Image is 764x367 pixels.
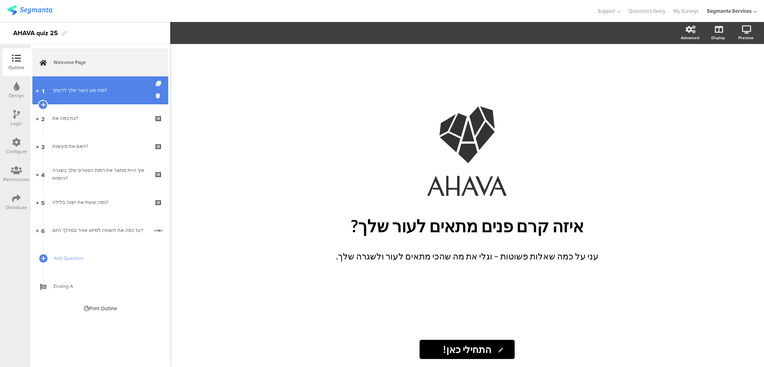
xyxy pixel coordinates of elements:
input: Start [420,340,514,359]
span: 4 [41,170,45,179]
span: 2 [41,114,45,123]
span: Support [598,7,615,15]
div: AHAVA quiz 25 [13,27,58,40]
i: Duplicate [156,81,163,86]
i: Delete [156,92,163,100]
div: עד כמה את חשופה למיזוג אוויר במהלך היום? [52,226,148,234]
span: Ending A [54,282,156,290]
a: Welcome Page [32,48,168,76]
div: Distribute [6,204,27,211]
span: Welcome Page [54,58,156,66]
a: 2 בת כמה את? [32,104,168,132]
div: Outline [8,64,24,71]
span: Add Question [54,254,156,262]
p: איזה קרם פנים מתאים לעור שלך? [319,216,615,236]
a: 1 מהו סוג העור שלך לדעתך? [32,76,168,104]
a: 3 האם את מעשנת? [32,132,168,160]
a: Ending A [32,272,168,300]
div: Logic [11,120,22,127]
div: Design [9,92,24,99]
span: 6 [41,226,45,235]
div: Segmanta Services [707,7,752,15]
a: 5 כמה שעות את ישנה בלילה? [32,188,168,216]
div: האם את מעשנת? [52,142,148,150]
div: Advanced [681,35,699,41]
div: Print Outline [84,305,117,312]
a: 4 איך היית מתאר את רמות הסטרס שלך בשגרה היומית? [32,160,168,188]
div: Preview [738,35,754,41]
div: איך היית מתאר את רמות הסטרס שלך בשגרה היומית? [52,166,148,182]
div: כמה שעות את ישנה בלילה? [52,198,148,206]
div: Configure [6,148,27,155]
span: 5 [41,198,45,207]
p: עני על כמה שאלות פשוטות – וגלי את מה שהכי מתאים לעור ולשגרה שלך. [327,249,607,263]
div: Permissions [3,176,30,183]
div: בת כמה את? [52,114,148,122]
div: מהו סוג העור שלך לדעתך? [52,86,148,94]
span: 3 [41,142,45,151]
div: Display [711,35,725,41]
img: segmanta logo [7,5,52,15]
span: 1 [42,86,44,95]
a: 6 עד כמה את חשופה למיזוג אוויר במהלך היום? [32,216,168,244]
